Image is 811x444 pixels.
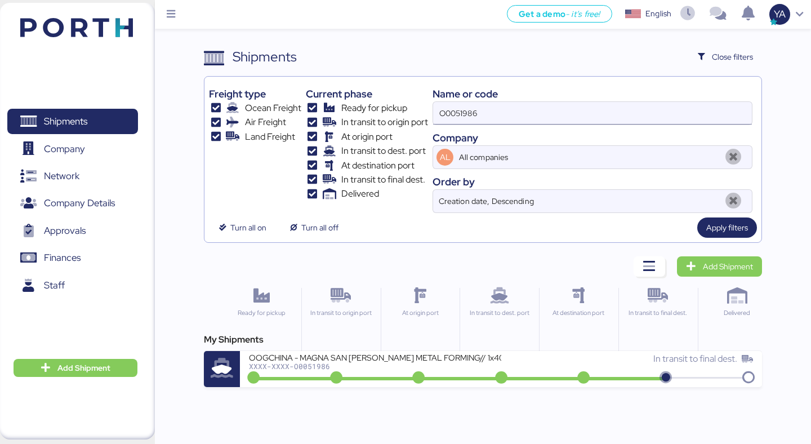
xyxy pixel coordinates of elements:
[14,359,137,377] button: Add Shipment
[703,308,772,318] div: Delivered
[209,86,301,101] div: Freight type
[465,308,534,318] div: In transit to dest. port
[245,101,301,115] span: Ocean Freight
[433,174,752,189] div: Order by
[341,159,415,172] span: At destination port
[7,163,138,189] a: Network
[341,116,428,129] span: In transit to origin port
[623,308,693,318] div: In transit to final dest.
[226,308,296,318] div: Ready for pickup
[245,130,295,144] span: Land Freight
[677,256,762,277] a: Add Shipment
[653,353,737,365] span: In transit to final dest.
[44,195,115,211] span: Company Details
[7,245,138,271] a: Finances
[301,221,338,234] span: Turn all off
[306,86,428,101] div: Current phase
[433,86,752,101] div: Name or code
[162,5,181,24] button: Menu
[689,47,762,67] button: Close filters
[44,113,87,130] span: Shipments
[341,144,426,158] span: In transit to dest. port
[457,146,720,168] input: AL
[44,168,79,184] span: Network
[703,260,753,273] span: Add Shipment
[44,223,86,239] span: Approvals
[245,116,286,129] span: Air Freight
[249,362,501,370] div: XXXX-XXXX-O0051986
[7,218,138,244] a: Approvals
[706,221,748,234] span: Apply filters
[233,47,297,67] div: Shipments
[249,352,501,362] div: OOGCHINA - MAGNA SAN [PERSON_NAME] METAL FORMING// 1x40OT // YANTIAN - MANZANILLO // HBL: OOGSZ25...
[341,101,407,115] span: Ready for pickup
[544,308,613,318] div: At destination port
[44,277,65,294] span: Staff
[7,136,138,162] a: Company
[230,221,266,234] span: Turn all on
[341,130,393,144] span: At origin port
[341,173,425,187] span: In transit to final dest.
[386,308,455,318] div: At origin port
[44,250,81,266] span: Finances
[306,308,376,318] div: In transit to origin port
[697,217,757,238] button: Apply filters
[57,361,110,375] span: Add Shipment
[645,8,671,20] div: English
[209,217,275,238] button: Turn all on
[280,217,347,238] button: Turn all off
[433,130,752,145] div: Company
[341,187,379,201] span: Delivered
[44,141,85,157] span: Company
[7,190,138,216] a: Company Details
[7,273,138,299] a: Staff
[204,333,761,347] div: My Shipments
[774,7,786,21] span: YA
[7,109,138,135] a: Shipments
[440,151,451,163] span: AL
[712,50,753,64] span: Close filters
